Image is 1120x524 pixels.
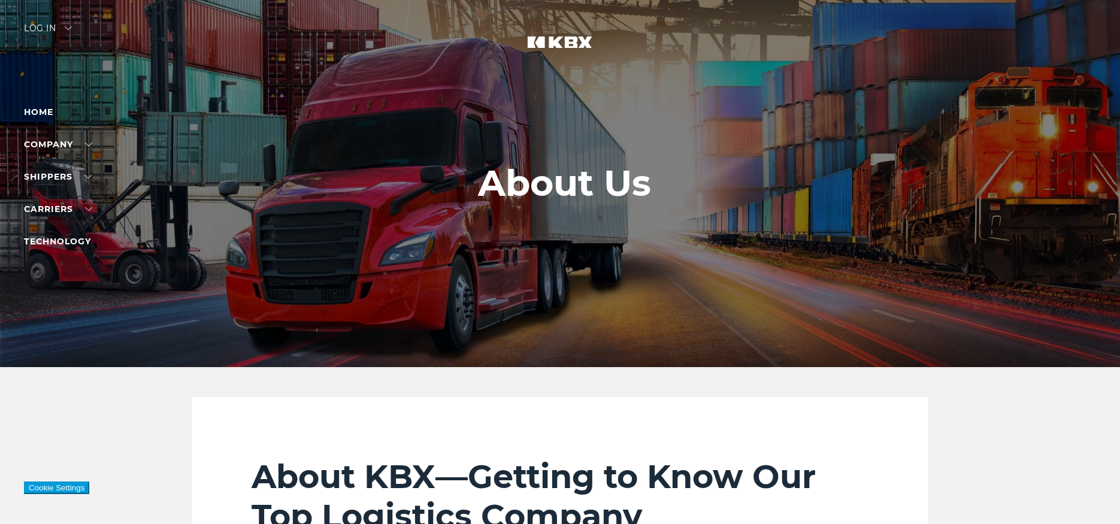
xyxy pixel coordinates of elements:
a: Technology [24,236,91,247]
img: arrow [65,26,72,30]
a: Home [24,107,53,117]
a: Carriers [24,204,92,214]
img: kbx logo [515,24,605,77]
a: SHIPPERS [24,171,92,182]
h1: About Us [478,163,651,204]
button: Cookie Settings [24,481,89,494]
div: Log in [24,24,72,41]
a: Company [24,139,92,150]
